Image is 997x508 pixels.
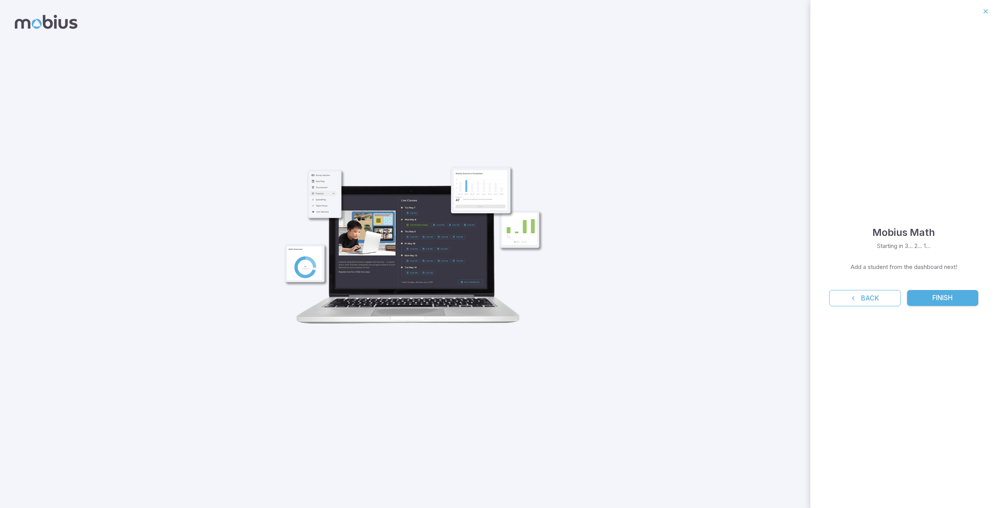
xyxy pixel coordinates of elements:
[829,290,901,306] button: Back
[907,290,979,306] button: Finish
[271,160,551,346] img: parent_6-illustration
[851,263,957,271] p: Add a student from the dashboard next!
[872,225,935,240] h4: Mobius Math
[877,242,930,250] p: Starting in 3... 2... 1...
